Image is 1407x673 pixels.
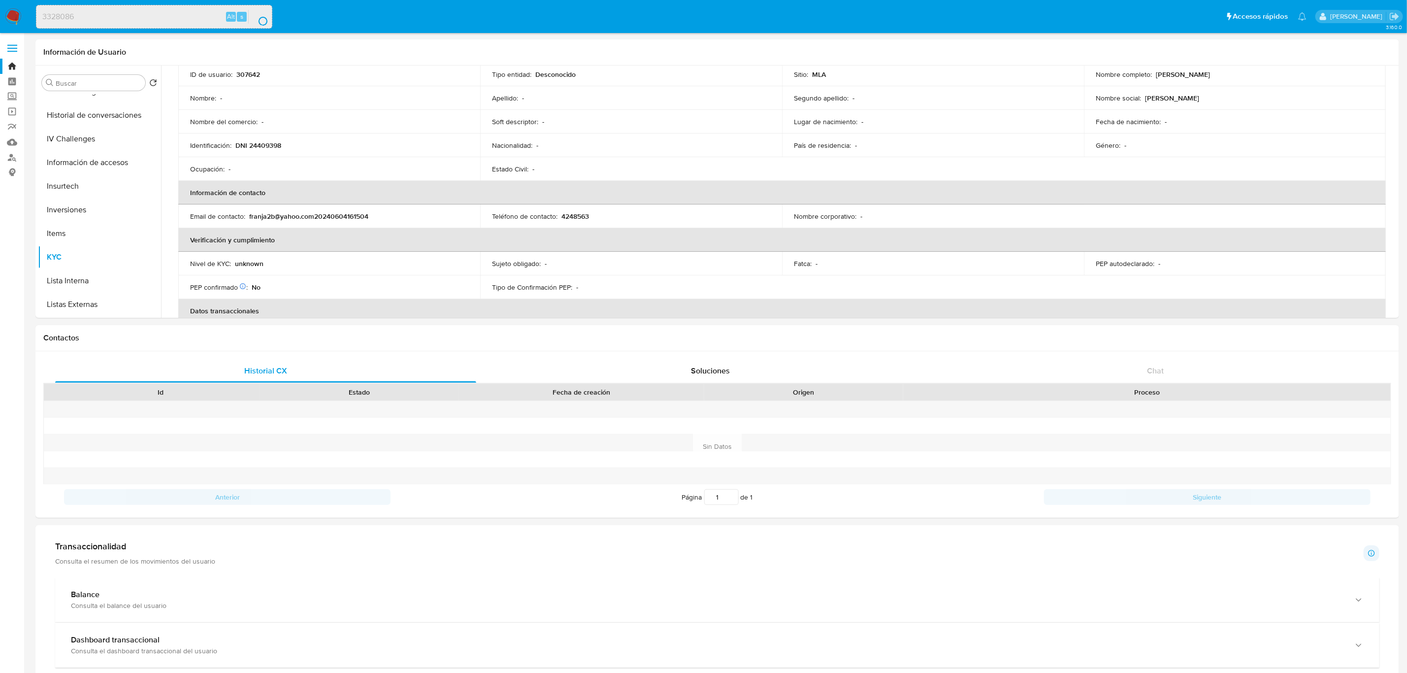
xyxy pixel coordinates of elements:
p: Desconocido [535,70,576,79]
p: 307642 [236,70,260,79]
input: Buscar usuario o caso... [36,10,272,23]
button: Información de accesos [38,151,161,174]
p: Lugar de nacimiento : [794,117,857,126]
span: Soluciones [691,365,730,376]
p: - [1158,259,1160,268]
p: Segundo apellido : [794,94,849,102]
div: Origen [711,387,896,397]
p: Nacionalidad : [492,141,532,150]
p: Soft descriptor : [492,117,538,126]
button: Lista Interna [38,269,161,293]
p: franja2b@yahoo.com20240604161504 [249,212,368,221]
p: - [1165,117,1167,126]
p: - [536,141,538,150]
p: unknown [235,259,263,268]
p: Tipo de Confirmación PEP : [492,283,572,292]
button: Marcas AML [38,316,161,340]
p: Nombre corporativo : [794,212,856,221]
p: - [861,117,863,126]
button: Historial de conversaciones [38,103,161,127]
p: Nivel de KYC : [190,259,231,268]
p: Nombre social : [1096,94,1141,102]
p: Tipo entidad : [492,70,531,79]
p: - [855,141,857,150]
a: Notificaciones [1298,12,1307,21]
p: - [229,165,230,173]
button: Volver al orden por defecto [149,79,157,90]
p: Nombre : [190,94,216,102]
p: Género : [1096,141,1120,150]
p: - [816,259,818,268]
p: Sitio : [794,70,808,79]
p: MLA [812,70,826,79]
span: s [240,12,243,21]
p: Fatca : [794,259,812,268]
p: eliana.eguerrero@mercadolibre.com [1330,12,1386,21]
p: Teléfono de contacto : [492,212,557,221]
h1: Contactos [43,333,1391,343]
button: KYC [38,245,161,269]
p: DNI 24409398 [235,141,281,150]
span: Accesos rápidos [1233,11,1288,22]
p: [PERSON_NAME] [1145,94,1199,102]
p: Ocupación : [190,165,225,173]
p: - [522,94,524,102]
h1: Información de Usuario [43,47,126,57]
p: - [542,117,544,126]
th: Verificación y cumplimiento [178,228,1386,252]
button: Siguiente [1044,489,1371,505]
button: Insurtech [38,174,161,198]
p: Estado Civil : [492,165,528,173]
span: 1 [751,492,753,502]
p: - [262,117,263,126]
p: Fecha de nacimiento : [1096,117,1161,126]
p: - [852,94,854,102]
p: No [252,283,261,292]
button: Listas Externas [38,293,161,316]
p: Email de contacto : [190,212,245,221]
input: Buscar [56,79,141,88]
div: Fecha de creación [466,387,697,397]
th: Información de contacto [178,181,1386,204]
p: Apellido : [492,94,518,102]
p: Nombre completo : [1096,70,1152,79]
p: 4248563 [561,212,589,221]
button: IV Challenges [38,127,161,151]
p: PEP autodeclarado : [1096,259,1154,268]
button: Anterior [64,489,391,505]
p: - [220,94,222,102]
p: Identificación : [190,141,231,150]
button: Buscar [46,79,54,87]
button: Inversiones [38,198,161,222]
p: - [532,165,534,173]
span: Chat [1147,365,1164,376]
div: Id [68,387,253,397]
span: Página de [682,489,753,505]
p: [PERSON_NAME] [1156,70,1210,79]
p: País de residencia : [794,141,851,150]
span: Historial CX [244,365,287,376]
p: Nombre del comercio : [190,117,258,126]
p: - [1124,141,1126,150]
p: - [860,212,862,221]
th: Datos transaccionales [178,299,1386,323]
a: Salir [1389,11,1400,22]
p: - [576,283,578,292]
p: ID de usuario : [190,70,232,79]
p: Sujeto obligado : [492,259,541,268]
p: PEP confirmado : [190,283,248,292]
button: search-icon [248,10,268,24]
button: Items [38,222,161,245]
div: Estado [267,387,452,397]
p: - [545,259,547,268]
div: Proceso [910,387,1384,397]
span: Alt [227,12,235,21]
